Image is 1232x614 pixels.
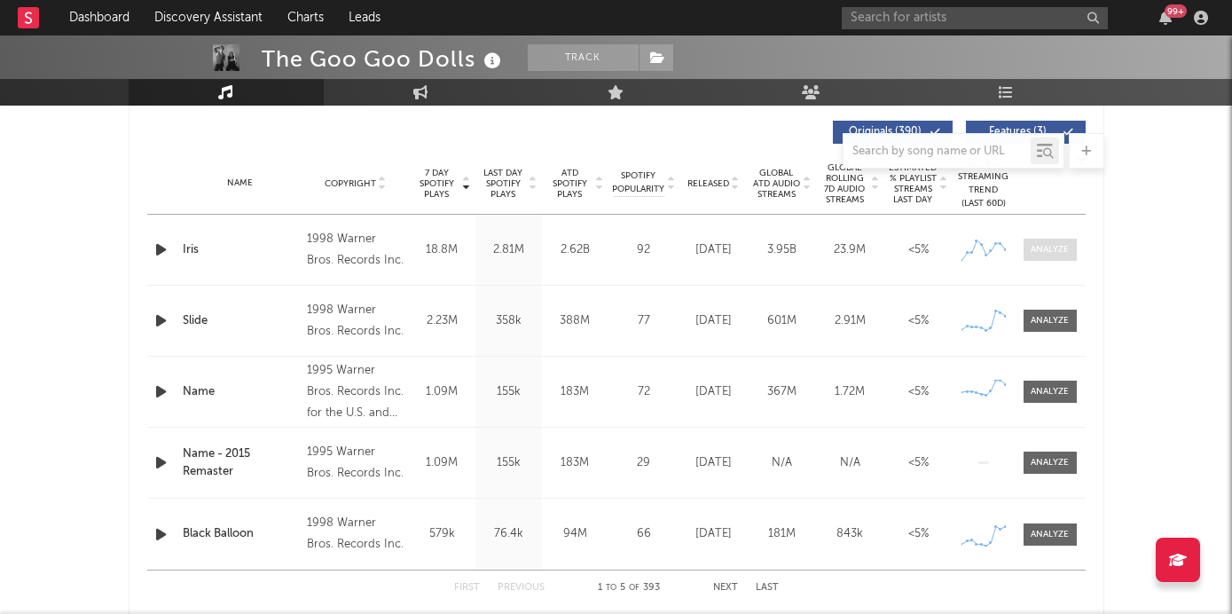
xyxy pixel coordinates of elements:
div: 1 5 393 [580,578,678,599]
button: Features(3) [966,121,1086,144]
button: Previous [498,583,545,593]
button: Last [756,583,779,593]
button: Originals(390) [833,121,953,144]
div: 388M [546,312,604,330]
div: [DATE] [684,454,743,472]
div: 1998 Warner Bros. Records Inc. [307,513,404,555]
div: 3.95B [752,241,812,259]
div: <5% [889,525,948,543]
div: <5% [889,312,948,330]
div: 1.09M [413,454,471,472]
div: 2.91M [820,312,880,330]
div: N/A [752,454,812,472]
div: Name [183,177,299,190]
div: 2.62B [546,241,604,259]
button: Next [713,583,738,593]
div: 76.4k [480,525,538,543]
div: <5% [889,241,948,259]
div: [DATE] [684,312,743,330]
span: Originals ( 390 ) [844,127,926,138]
div: 72 [613,383,675,401]
span: 7 Day Spotify Plays [413,168,460,200]
div: 1998 Warner Bros. Records Inc. [307,229,404,272]
div: 579k [413,525,471,543]
div: 99 + [1165,4,1187,18]
input: Search by song name or URL [844,145,1031,159]
div: [DATE] [684,383,743,401]
span: Released [687,178,729,189]
span: ATD Spotify Plays [546,168,593,200]
div: [DATE] [684,241,743,259]
span: Spotify Popularity [612,169,664,196]
a: Slide [183,312,299,330]
div: 66 [613,525,675,543]
div: The Goo Goo Dolls [262,44,506,74]
div: <5% [889,454,948,472]
span: Copyright [325,178,376,189]
div: 1998 Warner Bros. Records Inc. [307,300,404,342]
div: 601M [752,312,812,330]
span: to [606,584,616,592]
div: 18.8M [413,241,471,259]
div: 29 [613,454,675,472]
span: Global Rolling 7D Audio Streams [820,162,869,205]
span: Global ATD Audio Streams [752,168,801,200]
div: 367M [752,383,812,401]
div: 183M [546,383,604,401]
span: Estimated % Playlist Streams Last Day [889,162,938,205]
div: 843k [820,525,880,543]
div: 1.72M [820,383,880,401]
div: 1995 Warner Bros. Records Inc. [307,442,404,484]
div: 1.09M [413,383,471,401]
div: 23.9M [820,241,880,259]
a: Iris [183,241,299,259]
div: N/A [820,454,880,472]
div: 77 [613,312,675,330]
button: 99+ [1159,11,1172,25]
span: Features ( 3 ) [977,127,1059,138]
div: 181M [752,525,812,543]
div: Global Streaming Trend (Last 60D) [957,157,1010,210]
div: 183M [546,454,604,472]
span: of [629,584,640,592]
div: 94M [546,525,604,543]
span: Last Day Spotify Plays [480,168,527,200]
div: 1995 Warner Bros. Records Inc. for the U.S. and WEA International Inc. for the world outside the ... [307,360,404,424]
div: 2.23M [413,312,471,330]
div: 155k [480,454,538,472]
button: Track [528,44,639,71]
div: 358k [480,312,538,330]
div: 92 [613,241,675,259]
input: Search for artists [842,7,1108,29]
div: 155k [480,383,538,401]
button: First [454,583,480,593]
a: Black Balloon [183,525,299,543]
a: Name - 2015 Remaster [183,445,299,480]
div: <5% [889,383,948,401]
div: 2.81M [480,241,538,259]
div: [DATE] [684,525,743,543]
a: Name [183,383,299,401]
